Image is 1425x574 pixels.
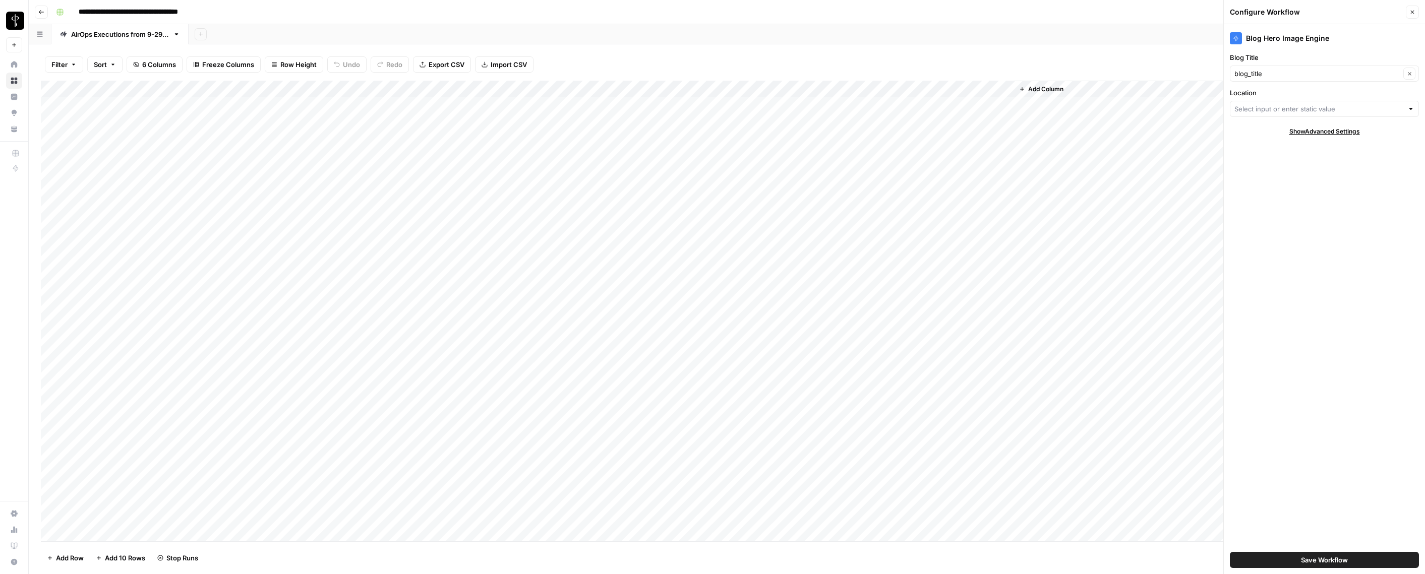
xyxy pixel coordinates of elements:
span: Filter [51,59,68,70]
label: Blog Title [1230,52,1419,62]
span: Freeze Columns [202,59,254,70]
button: Redo [371,56,409,73]
span: Show Advanced Settings [1289,127,1360,136]
span: Add Row [56,553,84,563]
button: Import CSV [475,56,533,73]
button: Filter [45,56,83,73]
button: Add 10 Rows [90,550,151,566]
a: AirOps Executions from [DATE] [51,24,189,44]
a: Home [6,56,22,73]
div: Blog Hero Image Engine [1230,32,1419,44]
span: Sort [94,59,107,70]
button: Export CSV [413,56,471,73]
span: Redo [386,59,402,70]
input: blog_title [1234,69,1400,79]
a: Usage [6,522,22,538]
span: 6 Columns [142,59,176,70]
button: 6 Columns [127,56,183,73]
button: Freeze Columns [187,56,261,73]
a: Opportunities [6,105,22,121]
button: Stop Runs [151,550,204,566]
a: Insights [6,89,22,105]
span: Stop Runs [166,553,198,563]
span: Save Workflow [1301,555,1348,565]
img: LP Production Workloads Logo [6,12,24,30]
button: Sort [87,56,123,73]
span: Row Height [280,59,317,70]
span: Import CSV [491,59,527,70]
button: Workspace: LP Production Workloads [6,8,22,33]
button: Help + Support [6,554,22,570]
span: Add Column [1028,85,1063,94]
label: Location [1230,88,1419,98]
div: AirOps Executions from [DATE] [71,29,169,39]
span: Undo [343,59,360,70]
button: Add Column [1015,83,1067,96]
a: Learning Hub [6,538,22,554]
input: Select input or enter static value [1234,104,1403,114]
button: Add Row [41,550,90,566]
a: Browse [6,73,22,89]
span: Add 10 Rows [105,553,145,563]
button: Row Height [265,56,323,73]
span: Export CSV [429,59,464,70]
button: Undo [327,56,367,73]
button: Save Workflow [1230,552,1419,568]
a: Settings [6,505,22,522]
a: Your Data [6,121,22,137]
